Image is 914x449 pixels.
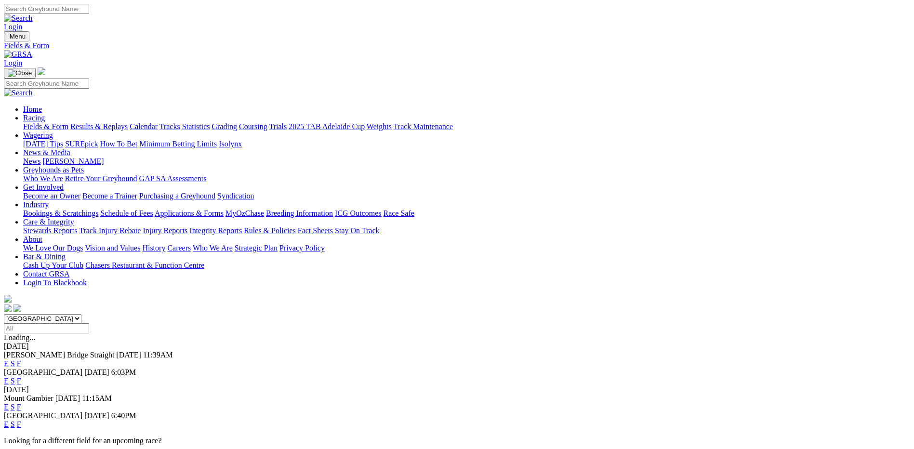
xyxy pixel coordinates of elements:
span: 11:39AM [143,351,173,359]
a: Breeding Information [266,209,333,217]
a: Login [4,23,22,31]
a: Bookings & Scratchings [23,209,98,217]
a: Race Safe [383,209,414,217]
span: 6:03PM [111,368,136,376]
a: How To Bet [100,140,138,148]
a: Statistics [182,122,210,131]
img: twitter.svg [13,304,21,312]
a: News [23,157,40,165]
button: Toggle navigation [4,31,29,41]
a: Trials [269,122,287,131]
div: News & Media [23,157,910,166]
div: Get Involved [23,192,910,200]
img: Close [8,69,32,77]
a: Login To Blackbook [23,278,87,287]
div: Wagering [23,140,910,148]
a: About [23,235,42,243]
a: F [17,359,21,368]
div: Greyhounds as Pets [23,174,910,183]
a: Schedule of Fees [100,209,153,217]
a: Integrity Reports [189,226,242,235]
input: Select date [4,323,89,333]
a: Calendar [130,122,158,131]
a: News & Media [23,148,70,157]
span: 6:40PM [111,411,136,420]
a: Become a Trainer [82,192,137,200]
a: Tracks [159,122,180,131]
a: E [4,403,9,411]
a: Greyhounds as Pets [23,166,84,174]
span: Loading... [4,333,35,342]
span: [DATE] [84,411,109,420]
a: Bar & Dining [23,252,66,261]
a: [PERSON_NAME] [42,157,104,165]
a: Care & Integrity [23,218,74,226]
a: F [17,403,21,411]
a: GAP SA Assessments [139,174,207,183]
a: Track Injury Rebate [79,226,141,235]
a: ICG Outcomes [335,209,381,217]
a: Results & Replays [70,122,128,131]
a: Get Involved [23,183,64,191]
a: Grading [212,122,237,131]
span: [PERSON_NAME] Bridge Straight [4,351,114,359]
a: Syndication [217,192,254,200]
a: Home [23,105,42,113]
a: E [4,359,9,368]
span: 11:15AM [82,394,112,402]
div: [DATE] [4,385,910,394]
a: We Love Our Dogs [23,244,83,252]
a: Wagering [23,131,53,139]
button: Toggle navigation [4,68,36,79]
a: Become an Owner [23,192,80,200]
img: Search [4,89,33,97]
a: E [4,420,9,428]
span: Mount Gambier [4,394,53,402]
a: S [11,420,15,428]
div: Care & Integrity [23,226,910,235]
a: MyOzChase [225,209,264,217]
img: logo-grsa-white.png [38,67,45,75]
a: E [4,377,9,385]
a: Careers [167,244,191,252]
a: Retire Your Greyhound [65,174,137,183]
a: Industry [23,200,49,209]
a: Who We Are [193,244,233,252]
span: [DATE] [84,368,109,376]
a: Vision and Values [85,244,140,252]
a: Cash Up Your Club [23,261,83,269]
span: [DATE] [55,394,80,402]
a: Stay On Track [335,226,379,235]
img: logo-grsa-white.png [4,295,12,303]
a: Applications & Forms [155,209,224,217]
div: Bar & Dining [23,261,910,270]
a: S [11,403,15,411]
a: Login [4,59,22,67]
a: Racing [23,114,45,122]
a: Isolynx [219,140,242,148]
a: SUREpick [65,140,98,148]
a: F [17,377,21,385]
span: [DATE] [116,351,141,359]
a: Track Maintenance [394,122,453,131]
a: Fields & Form [23,122,68,131]
a: Stewards Reports [23,226,77,235]
p: Looking for a different field for an upcoming race? [4,436,910,445]
div: [DATE] [4,342,910,351]
a: Fact Sheets [298,226,333,235]
a: 2025 TAB Adelaide Cup [289,122,365,131]
span: Menu [10,33,26,40]
span: [GEOGRAPHIC_DATA] [4,411,82,420]
a: Privacy Policy [279,244,325,252]
a: [DATE] Tips [23,140,63,148]
a: Contact GRSA [23,270,69,278]
a: Coursing [239,122,267,131]
a: Fields & Form [4,41,910,50]
a: F [17,420,21,428]
a: Injury Reports [143,226,187,235]
span: [GEOGRAPHIC_DATA] [4,368,82,376]
a: Rules & Policies [244,226,296,235]
div: Racing [23,122,910,131]
a: Purchasing a Greyhound [139,192,215,200]
a: Chasers Restaurant & Function Centre [85,261,204,269]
